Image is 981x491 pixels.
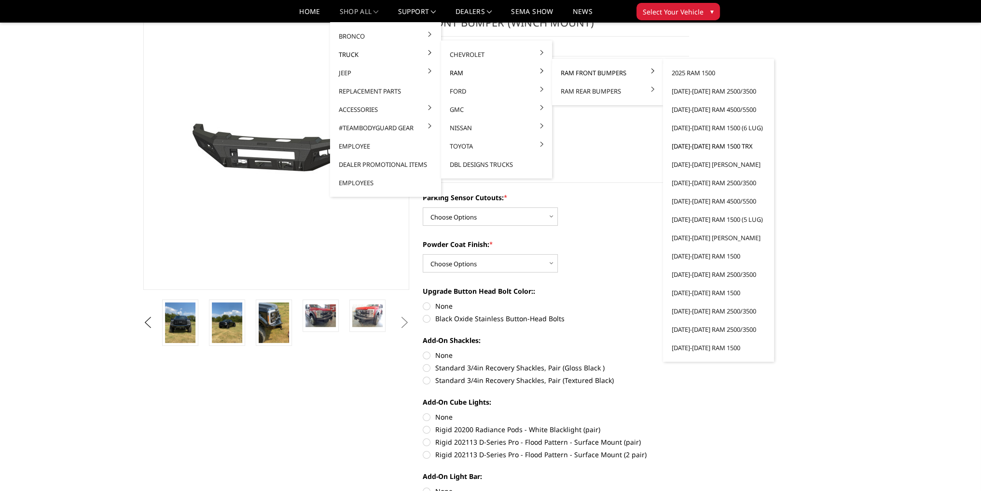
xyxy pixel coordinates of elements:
span: Select Your Vehicle [643,7,704,17]
span: ▾ [710,6,714,16]
a: Dealer Promotional Items [334,155,437,174]
a: 2023-2025 Ford F450-550-A2 Series-Base Front Bumper (winch mount) [143,0,410,290]
a: Toyota [445,137,548,155]
img: 2023-2025 Ford F450-550-A2 Series-Base Front Bumper (winch mount) [165,302,195,343]
label: Black Oxide Stainless Button-Head Bolts [423,314,689,324]
img: 2023-2025 Ford F450-550-A2 Series-Base Front Bumper (winch mount) [259,302,289,343]
a: [DATE]-[DATE] Ram 2500/3500 [667,265,770,284]
label: Upgrade Button Head Bolt Color:: [423,286,689,296]
a: 2025 Ram 1500 [667,64,770,82]
a: [DATE]-[DATE] Ram 2500/3500 [667,174,770,192]
button: Previous [141,315,155,330]
label: Standard 3/4in Recovery Shackles, Pair (Textured Black) [423,375,689,385]
a: Ram [445,64,548,82]
label: Standard 3/4in Recovery Shackles, Pair (Gloss Black ) [423,363,689,373]
button: Select Your Vehicle [636,3,720,20]
a: Support [398,8,436,22]
a: Bronco [334,27,437,45]
iframe: Chat Widget [933,445,981,491]
a: [DATE]-[DATE] Ram 1500 (6 lug) [667,119,770,137]
a: [DATE]-[DATE] [PERSON_NAME] [667,229,770,247]
a: SEMA Show [511,8,553,22]
label: Rigid 202113 D-Series Pro - Flood Pattern - Surface Mount (pair) [423,437,689,447]
a: [DATE]-[DATE] Ram 2500/3500 [667,82,770,100]
a: DBL Designs Trucks [445,155,548,174]
a: Dealers [456,8,492,22]
a: News [572,8,592,22]
img: 2023-2025 Ford F450-550-A2 Series-Base Front Bumper (winch mount) [305,304,336,327]
button: Next [397,315,412,330]
a: [DATE]-[DATE] Ram 1500 [667,284,770,302]
a: Nissan [445,119,548,137]
a: [DATE]-[DATE] Ram 1500 [667,247,770,265]
label: None [423,301,689,311]
a: [DATE]-[DATE] Ram 2500/3500 [667,302,770,320]
label: Add-On Light Bar: [423,471,689,481]
img: 2023-2025 Ford F450-550-A2 Series-Base Front Bumper (winch mount) [212,302,242,343]
a: Jeep [334,64,437,82]
label: None [423,412,689,422]
a: Employees [334,174,437,192]
a: shop all [340,8,379,22]
a: [DATE]-[DATE] [PERSON_NAME] [667,155,770,174]
a: Home [299,8,320,22]
a: [DATE]-[DATE] Ram 1500 TRX [667,137,770,155]
a: Ram Rear Bumpers [556,82,659,100]
label: Parking Sensor Cutouts: [423,192,689,203]
label: Rigid 202113 D-Series Pro - Flood Pattern - Surface Mount (2 pair) [423,450,689,460]
label: Powder Coat Finish: [423,239,689,249]
a: [DATE]-[DATE] Ram 1500 (5 lug) [667,210,770,229]
label: None [423,350,689,360]
a: [DATE]-[DATE] Ram 4500/5500 [667,192,770,210]
label: Add-On Shackles: [423,335,689,345]
a: Employee [334,137,437,155]
a: [DATE]-[DATE] Ram 4500/5500 [667,100,770,119]
a: Chevrolet [445,45,548,64]
img: 2023-2025 Ford F450-550-A2 Series-Base Front Bumper (winch mount) [352,304,383,327]
a: [DATE]-[DATE] Ram 2500/3500 [667,320,770,339]
a: Accessories [334,100,437,119]
a: GMC [445,100,548,119]
a: Truck [334,45,437,64]
a: #TeamBodyguard Gear [334,119,437,137]
a: Ram Front Bumpers [556,64,659,82]
a: Replacement Parts [334,82,437,100]
label: Add-On Cube Lights: [423,397,689,407]
a: Ford [445,82,548,100]
a: [DATE]-[DATE] Ram 1500 [667,339,770,357]
label: Rigid 20200 Radiance Pods - White Blacklight (pair) [423,424,689,435]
